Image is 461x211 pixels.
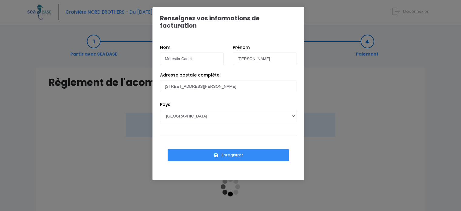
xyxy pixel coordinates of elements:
[233,44,250,51] label: Prénom
[160,101,170,108] label: Pays
[160,15,296,29] h1: Renseignez vos informations de facturation
[160,72,219,78] label: Adresse postale complète
[160,44,170,51] label: Nom
[168,149,289,161] button: Enregistrer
